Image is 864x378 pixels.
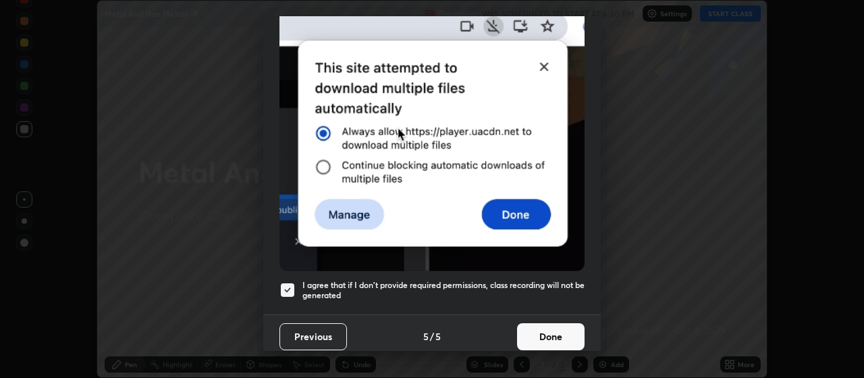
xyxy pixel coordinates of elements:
[435,329,441,344] h4: 5
[517,323,585,350] button: Done
[279,323,347,350] button: Previous
[302,280,585,301] h5: I agree that if I don't provide required permissions, class recording will not be generated
[423,329,429,344] h4: 5
[430,329,434,344] h4: /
